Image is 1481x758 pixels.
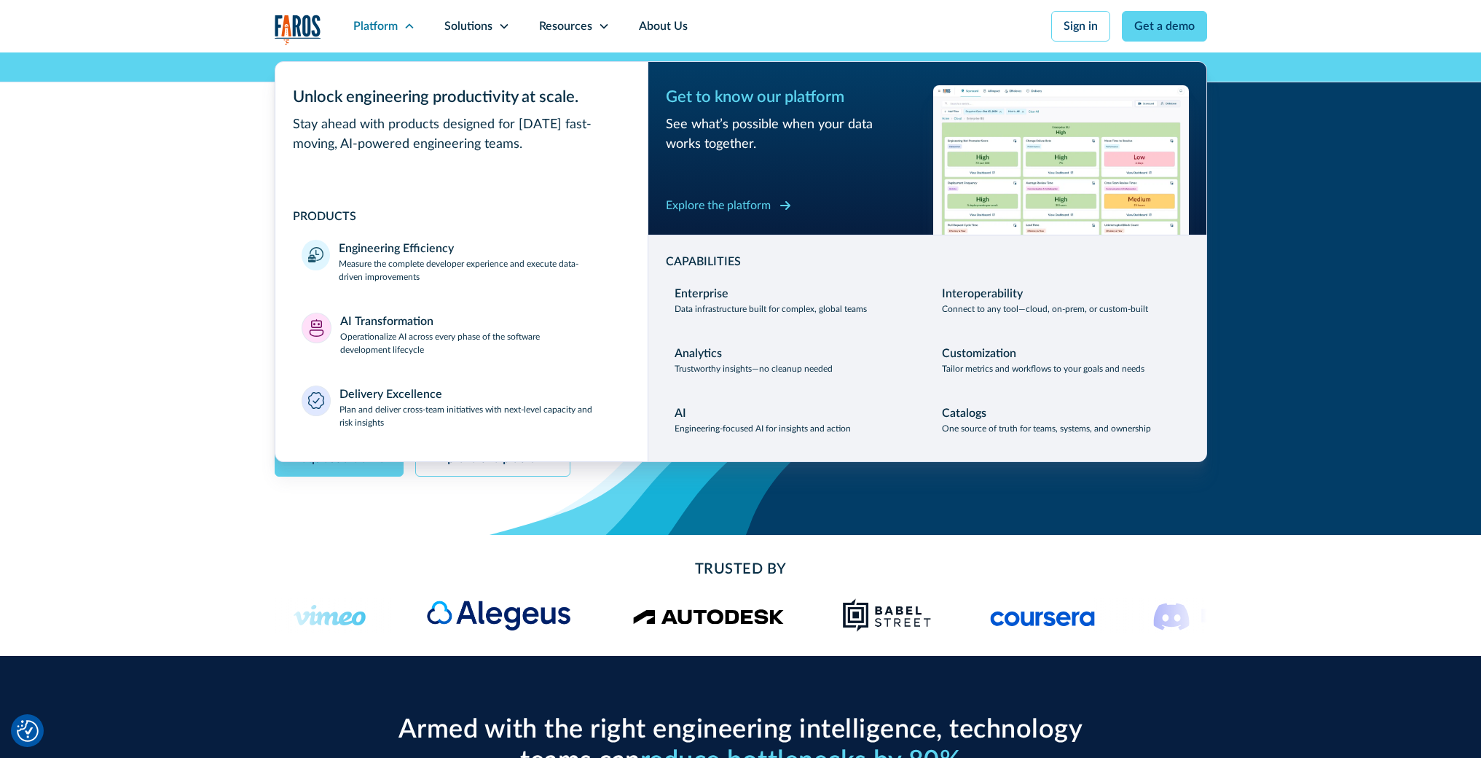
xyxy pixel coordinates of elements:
[340,313,433,330] div: AI Transformation
[539,17,592,35] div: Resources
[675,285,728,302] div: Enterprise
[339,403,621,429] p: Plan and deliver cross-team initiatives with next-level capacity and risk insights
[293,231,630,292] a: Engineering EfficiencyMeasure the complete developer experience and execute data-driven improvements
[293,377,630,438] a: Delivery ExcellencePlan and deliver cross-team initiatives with next-level capacity and risk insi...
[675,362,833,375] p: Trustworthy insights—no cleanup needed
[444,17,492,35] div: Solutions
[666,276,922,324] a: EnterpriseData infrastructure built for complex, global teams
[275,15,321,44] a: home
[293,115,630,155] div: Stay ahead with products designed for [DATE] fast-moving, AI-powered engineering teams.
[339,257,621,284] p: Measure the complete developer experience and execute data-driven improvements
[666,85,922,109] div: Get to know our platform
[675,302,867,316] p: Data infrastructure built for complex, global teams
[933,396,1189,444] a: CatalogsOne source of truth for teams, systems, and ownership
[991,603,1096,627] img: Logo of the online learning platform Coursera.
[666,396,922,444] a: AIEngineering-focused AI for insights and action
[275,15,321,44] img: Logo of the analytics and reporting company Faros.
[933,336,1189,384] a: CustomizationTailor metrics and workflows to your goals and needs
[293,304,630,365] a: AI TransformationOperationalize AI across every phase of the software development lifecycle
[942,285,1023,302] div: Interoperability
[675,405,686,422] div: AI
[942,362,1144,375] p: Tailor metrics and workflows to your goals and needs
[339,240,454,257] div: Engineering Efficiency
[933,276,1189,324] a: InteroperabilityConnect to any tool—cloud, on-prem, or custom-built
[666,336,922,384] a: AnalyticsTrustworthy insights—no cleanup needed
[666,194,791,217] a: Explore the platform
[933,85,1189,235] img: Workflow productivity trends heatmap chart
[843,598,932,633] img: Babel Street logo png
[633,605,785,625] img: Logo of the design software company Autodesk.
[293,208,630,225] div: PRODUCTS
[17,720,39,742] button: Cookie Settings
[942,302,1148,316] p: Connect to any tool—cloud, on-prem, or custom-built
[339,386,442,403] div: Delivery Excellence
[340,330,621,356] p: Operationalize AI across every phase of the software development lifecycle
[17,720,39,742] img: Revisit consent button
[666,253,1189,270] div: CAPABILITIES
[942,422,1151,435] p: One source of truth for teams, systems, and ownership
[391,558,1091,580] h2: Trusted By
[275,52,1207,462] nav: Platform
[353,17,398,35] div: Platform
[666,197,771,214] div: Explore the platform
[942,405,986,422] div: Catalogs
[675,345,722,362] div: Analytics
[1122,11,1207,42] a: Get a demo
[424,598,574,633] img: Alegeus logo
[1051,11,1110,42] a: Sign in
[666,115,922,155] div: See what’s possible when your data works together.
[675,422,851,435] p: Engineering-focused AI for insights and action
[293,85,630,109] div: Unlock engineering productivity at scale.
[942,345,1016,362] div: Customization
